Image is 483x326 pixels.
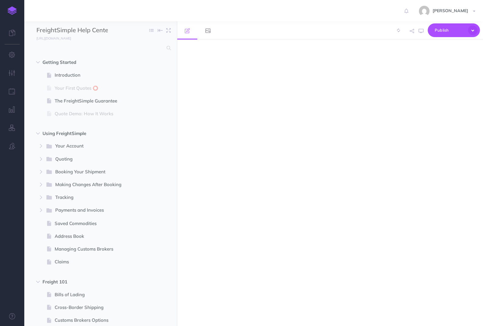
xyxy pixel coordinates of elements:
button: Publish [428,23,480,37]
input: Documentation Name [36,26,108,35]
span: Quote Demo: How It Works [55,110,141,117]
span: Claims [55,258,141,265]
span: Your Account [55,142,131,150]
span: Introduction [55,71,141,79]
span: Booking Your Shipment [55,168,131,176]
span: Customs Brokers Options [55,317,141,324]
span: Cross-Border Shipping [55,304,141,311]
span: Making Changes After Booking [55,181,131,189]
span: Using FreightSimple [43,130,133,137]
span: Payments and Invoices [55,206,131,214]
input: Search [36,43,163,54]
span: Address Book [55,233,141,240]
small: [URL][DOMAIN_NAME] [36,36,71,40]
img: logo-mark.svg [8,6,17,15]
span: Freight 101 [43,278,133,286]
span: Bills of Lading [55,291,141,298]
span: Tracking [55,194,131,202]
span: Managing Customs Brokers [55,245,141,253]
span: Getting Started [43,59,133,66]
a: [URL][DOMAIN_NAME] [24,35,77,41]
span: Quoting [55,155,131,163]
span: Saved Commodities [55,220,141,227]
span: The FreightSimple Guarantee [55,97,141,105]
span: [PERSON_NAME] [430,8,471,13]
span: Your First Quotes ⭕️ [55,85,141,92]
span: Publish [435,26,465,35]
img: b1b60b1f09e01447de828c9d38f33e49.jpg [419,6,430,16]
